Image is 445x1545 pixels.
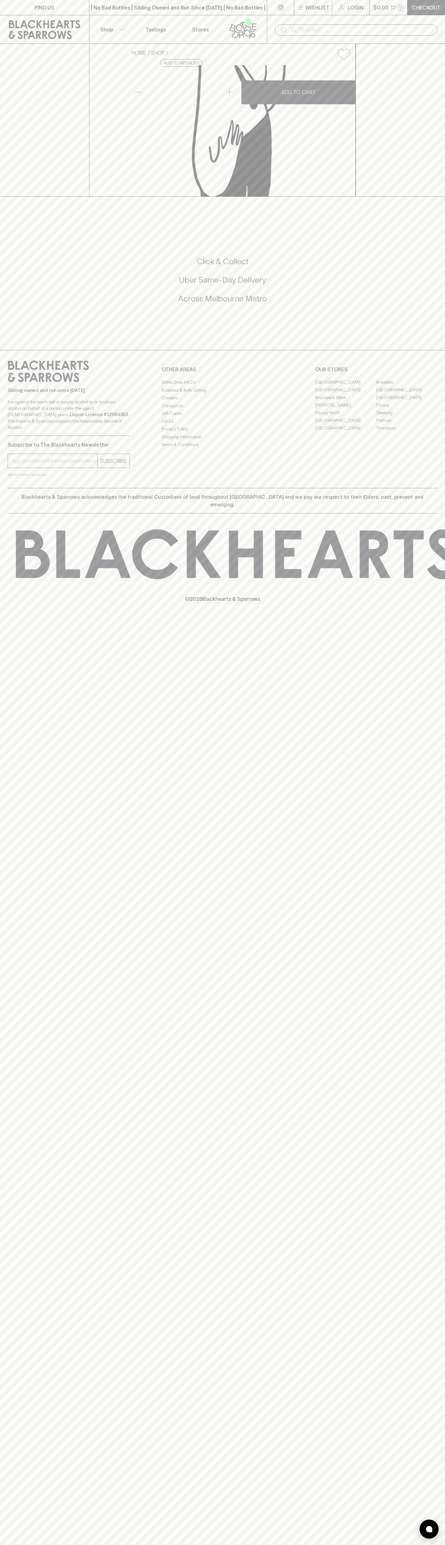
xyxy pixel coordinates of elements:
[399,6,402,9] p: 0
[241,80,356,104] button: ADD TO CART
[315,378,376,386] a: [GEOGRAPHIC_DATA]
[162,394,284,402] a: Careers
[162,433,284,441] a: Shipping Information
[8,256,437,267] h5: Click & Collect
[376,394,437,401] a: [GEOGRAPHIC_DATA]
[412,4,441,11] p: Checkout
[376,424,437,432] a: Thornbury
[8,441,130,449] p: Subscribe to The Blackhearts Newsletter
[13,456,97,466] input: e.g. jane@blackheartsandsparrows.com.au
[376,386,437,394] a: [GEOGRAPHIC_DATA]
[162,417,284,425] a: FAQ's
[426,1526,432,1532] img: bubble-icon
[348,4,364,11] p: Login
[151,50,165,56] a: SHOP
[134,15,178,44] a: Tastings
[315,424,376,432] a: [GEOGRAPHIC_DATA]
[8,399,130,430] p: It is against the law to sell or supply alcohol to, or to obtain alcohol on behalf of a person un...
[161,59,202,67] button: Add to wishlist
[315,366,437,373] p: OUR STORES
[376,378,437,386] a: Braddon
[127,65,355,196] img: Japanese Jigger Stainless 15 / 30ml
[315,409,376,416] a: Fitzroy North
[8,387,130,394] p: Sibling owned and run since [DATE]
[376,401,437,409] a: Fitzroy
[305,4,330,11] p: Wishlist
[162,386,284,394] a: Business & Bulk Gifting
[178,15,223,44] a: Stores
[12,493,433,508] p: Blackhearts & Sparrows acknowledges the traditional Custodians of land throughout [GEOGRAPHIC_DAT...
[315,394,376,401] a: Brunswick West
[98,454,129,468] button: SUBSCRIBE
[162,379,284,386] a: Bottle Drop FAQ's
[101,26,113,33] p: Shop
[315,416,376,424] a: [GEOGRAPHIC_DATA]
[282,88,316,96] p: ADD TO CART
[376,409,437,416] a: Geelong
[70,412,128,417] strong: Liquor License #32064953
[162,441,284,449] a: Terms & Conditions
[35,4,54,11] p: FIND US
[192,26,209,33] p: Stores
[335,46,353,63] button: Add to wishlist
[315,401,376,409] a: [PERSON_NAME]
[8,231,437,337] div: Call to action block
[132,50,146,56] a: HOME
[290,25,432,35] input: Try "Pinot noir"
[8,293,437,304] h5: Across Melbourne Metro
[162,425,284,433] a: Privacy Policy
[8,471,130,478] p: We will never spam you
[146,26,166,33] p: Tastings
[373,4,389,11] p: $0.00
[315,386,376,394] a: [GEOGRAPHIC_DATA]
[8,275,437,285] h5: Uber Same-Day Delivery
[162,402,284,409] a: Contact Us
[89,15,134,44] button: Shop
[100,457,127,465] p: SUBSCRIBE
[162,410,284,417] a: Gift Cards
[162,366,284,373] p: OTHER AREAS
[376,416,437,424] a: Prahran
